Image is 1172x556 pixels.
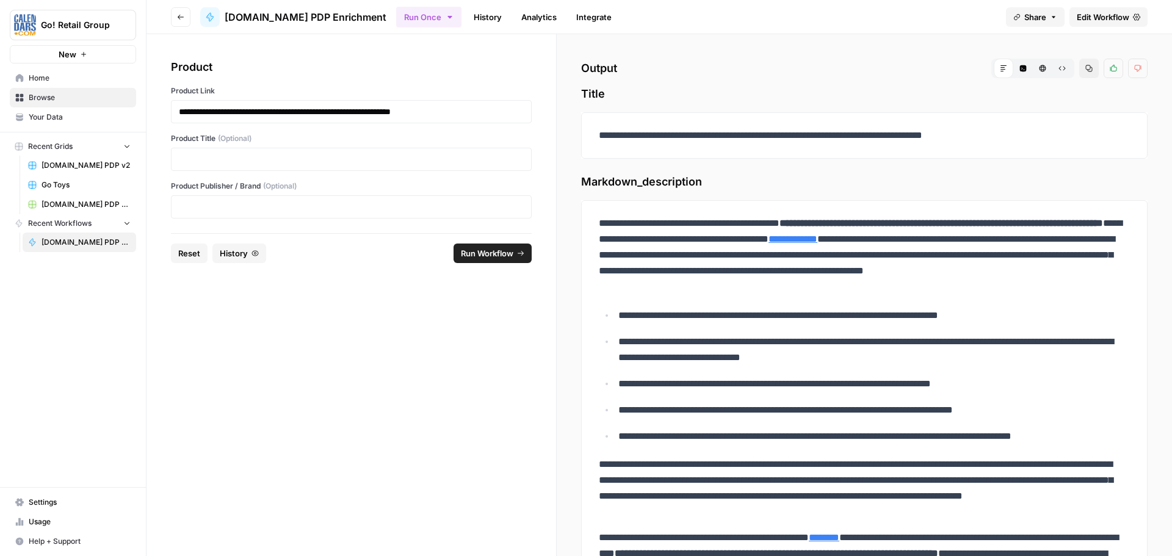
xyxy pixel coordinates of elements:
button: Run Once [396,7,461,27]
span: Run Workflow [461,247,513,259]
span: Settings [29,497,131,508]
button: Reset [171,244,208,263]
button: Workspace: Go! Retail Group [10,10,136,40]
span: Recent Grids [28,141,73,152]
span: Reset [178,247,200,259]
a: Your Data [10,107,136,127]
span: Go Toys [42,179,131,190]
a: Integrate [569,7,619,27]
span: Help + Support [29,536,131,547]
div: Product [171,59,532,76]
a: Usage [10,512,136,532]
span: Edit Workflow [1077,11,1129,23]
span: Browse [29,92,131,103]
a: Go Toys [23,175,136,195]
span: Title [581,85,1148,103]
a: Settings [10,493,136,512]
a: Browse [10,88,136,107]
a: History [466,7,509,27]
a: Edit Workflow [1069,7,1148,27]
button: Recent Grids [10,137,136,156]
a: Analytics [514,7,564,27]
span: [DOMAIN_NAME] PDP Enrichment Grid [42,199,131,210]
span: Recent Workflows [28,218,92,229]
span: (Optional) [263,181,297,192]
span: [DOMAIN_NAME] PDP Enrichment [225,10,386,24]
a: [DOMAIN_NAME] PDP v2 [23,156,136,175]
button: Run Workflow [454,244,532,263]
span: (Optional) [218,133,251,144]
a: [DOMAIN_NAME] PDP Enrichment [23,233,136,252]
button: History [212,244,266,263]
span: History [220,247,248,259]
span: Usage [29,516,131,527]
a: Home [10,68,136,88]
label: Product Title [171,133,532,144]
button: Help + Support [10,532,136,551]
a: [DOMAIN_NAME] PDP Enrichment [200,7,386,27]
label: Product Link [171,85,532,96]
span: Go! Retail Group [41,19,115,31]
button: New [10,45,136,63]
span: [DOMAIN_NAME] PDP v2 [42,160,131,171]
button: Share [1006,7,1065,27]
span: [DOMAIN_NAME] PDP Enrichment [42,237,131,248]
img: Go! Retail Group Logo [14,14,36,36]
h2: Output [581,59,1148,78]
span: Home [29,73,131,84]
span: Your Data [29,112,131,123]
label: Product Publisher / Brand [171,181,532,192]
span: New [59,48,76,60]
span: Markdown_description [581,173,1148,190]
a: [DOMAIN_NAME] PDP Enrichment Grid [23,195,136,214]
span: Share [1024,11,1046,23]
button: Recent Workflows [10,214,136,233]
